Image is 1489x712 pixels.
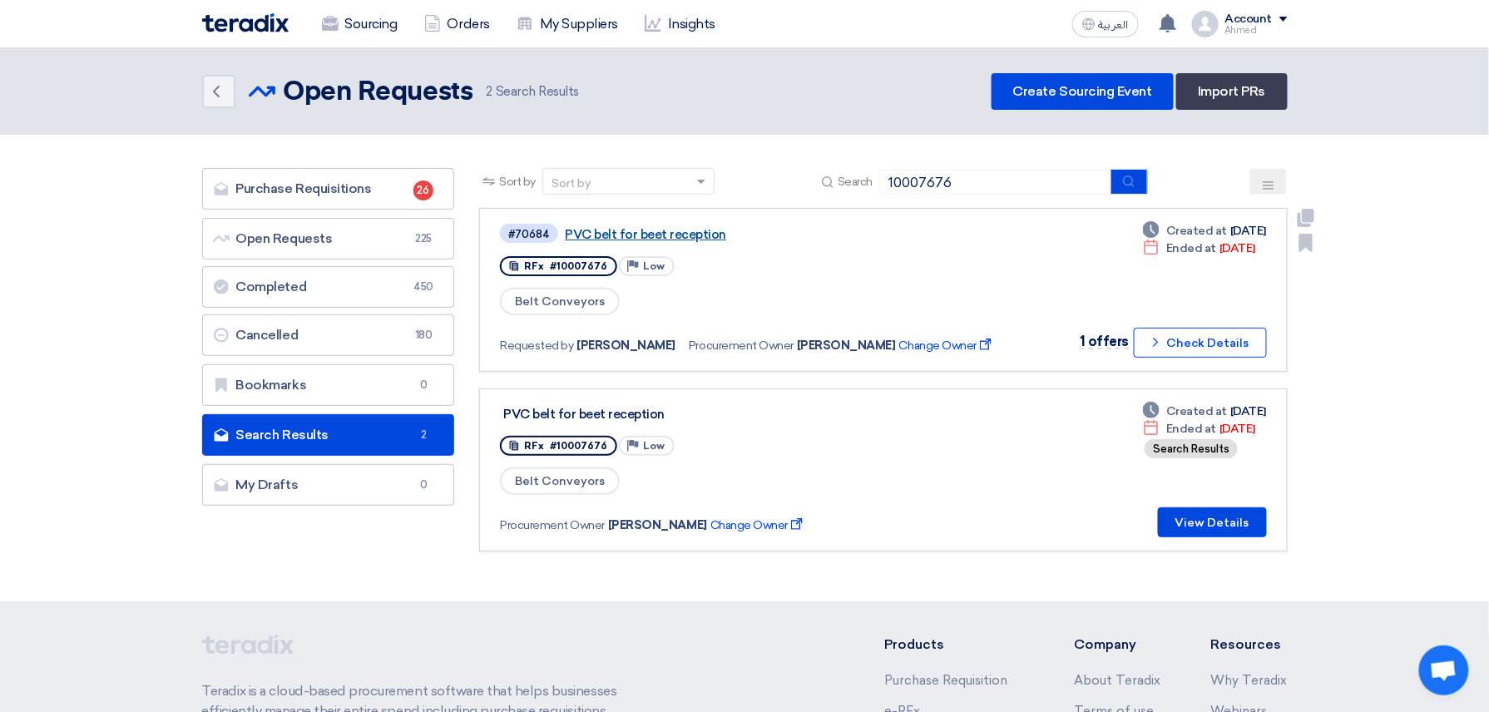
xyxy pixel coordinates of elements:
[503,6,631,42] a: My Suppliers
[565,227,981,242] a: PVC belt for beet reception
[884,635,1025,655] li: Products
[1166,403,1227,420] span: Created at
[413,477,433,493] span: 0
[309,6,411,42] a: Sourcing
[1143,420,1255,438] div: [DATE]
[1080,334,1129,349] span: 1 offers
[413,230,433,247] span: 225
[1072,11,1139,37] button: العربية
[486,82,579,101] span: Search Results
[838,173,873,190] span: Search
[899,337,995,354] span: Change Owner
[550,260,607,272] span: #10007676
[202,314,455,356] a: Cancelled180
[1166,240,1216,257] span: Ended at
[202,168,455,210] a: Purchase Requisitions26
[413,180,433,200] span: 26
[500,517,605,534] span: Procurement Owner
[1176,73,1287,110] a: Import PRs
[508,229,550,240] div: #70684
[643,440,665,452] span: Low
[992,73,1174,110] a: Create Sourcing Event
[413,327,433,344] span: 180
[413,377,433,393] span: 0
[689,337,794,354] span: Procurement Owner
[202,364,455,406] a: Bookmarks0
[202,218,455,260] a: Open Requests225
[202,464,455,506] a: My Drafts0
[631,6,729,42] a: Insights
[202,13,289,32] img: Teradix logo
[1166,420,1216,438] span: Ended at
[202,266,455,308] a: Completed450
[1158,507,1267,537] button: View Details
[524,260,544,272] span: RFx
[552,175,591,192] div: Sort by
[413,427,433,443] span: 2
[500,467,620,495] span: Belt Conveyors
[499,173,536,190] span: Sort by
[411,6,503,42] a: Orders
[503,407,919,422] div: PVC belt for beet reception
[710,517,806,534] span: Change Owner
[1099,19,1129,31] span: العربية
[550,440,607,452] span: #10007676
[1075,673,1161,688] a: About Teradix
[500,337,573,354] span: Requested by
[797,337,896,354] span: [PERSON_NAME]
[1143,222,1266,240] div: [DATE]
[1143,403,1266,420] div: [DATE]
[879,170,1112,195] input: Search by title or reference number
[500,288,620,315] span: Belt Conveyors
[643,260,665,272] span: Low
[1419,645,1469,695] div: Open chat
[1225,12,1273,27] div: Account
[524,440,544,452] span: RFx
[1192,11,1219,37] img: profile_test.png
[1225,26,1288,35] div: ِAhmed
[284,76,473,109] h2: Open Requests
[1134,328,1267,358] button: Check Details
[1211,673,1288,688] a: Why Teradix
[608,517,707,534] span: [PERSON_NAME]
[884,673,1007,688] a: Purchase Requisition
[202,414,455,456] a: Search Results2
[413,279,433,295] span: 450
[486,84,492,99] span: 2
[1075,635,1161,655] li: Company
[577,337,676,354] span: [PERSON_NAME]
[1145,439,1238,458] div: Search Results
[1143,240,1255,257] div: [DATE]
[1211,635,1288,655] li: Resources
[1166,222,1227,240] span: Created at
